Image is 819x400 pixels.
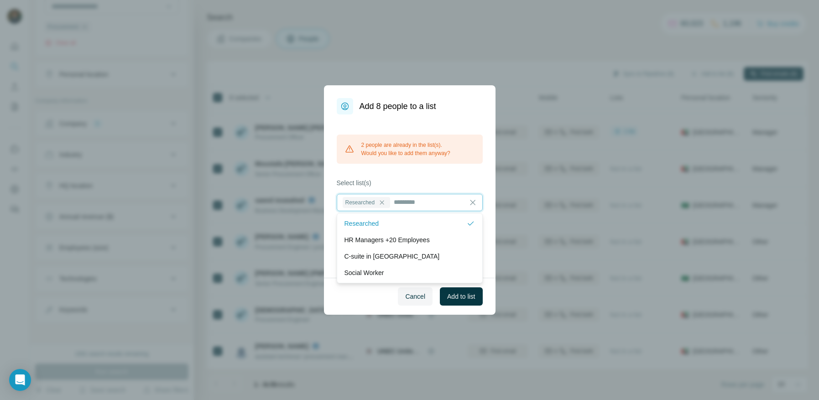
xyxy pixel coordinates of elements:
[344,252,440,261] p: C-suite in [GEOGRAPHIC_DATA]
[344,219,379,228] p: Researched
[440,287,482,306] button: Add to list
[343,197,391,208] div: Researched
[337,178,483,187] label: Select list(s)
[344,235,430,244] p: HR Managers +20 Employees
[337,135,483,164] div: 2 people are already in the list(s). Would you like to add them anyway?
[405,292,425,301] span: Cancel
[9,369,31,391] div: Open Intercom Messenger
[360,100,436,113] h1: Add 8 people to a list
[398,287,433,306] button: Cancel
[447,292,475,301] span: Add to list
[344,268,384,277] p: Social Worker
